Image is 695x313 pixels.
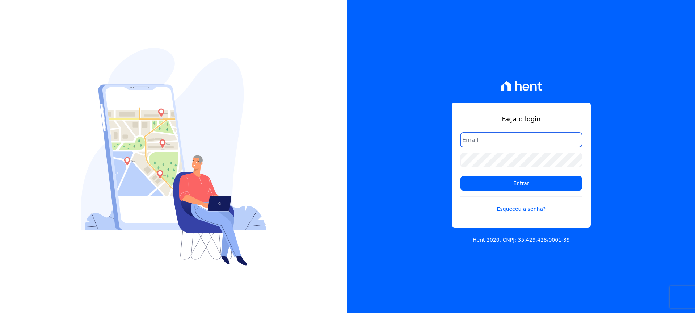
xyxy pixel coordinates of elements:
[460,133,582,147] input: Email
[473,236,570,244] p: Hent 2020. CNPJ: 35.429.428/0001-39
[460,176,582,191] input: Entrar
[81,48,267,266] img: Login
[460,196,582,213] a: Esqueceu a senha?
[460,114,582,124] h1: Faça o login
